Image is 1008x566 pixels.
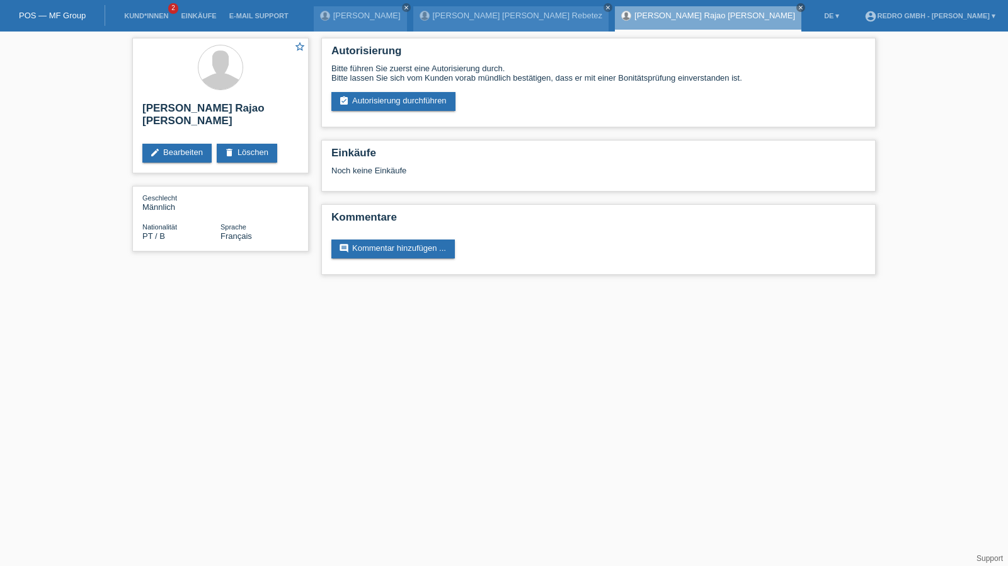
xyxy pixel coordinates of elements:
span: Geschlecht [142,194,177,202]
a: star_border [294,41,306,54]
a: assignment_turned_inAutorisierung durchführen [331,92,455,111]
i: close [605,4,611,11]
span: Nationalität [142,223,177,231]
a: close [402,3,411,12]
span: Français [220,231,252,241]
a: DE ▾ [818,12,845,20]
span: 2 [168,3,178,14]
a: close [604,3,612,12]
h2: Autorisierung [331,45,866,64]
a: Support [976,554,1003,563]
a: E-Mail Support [223,12,295,20]
a: [PERSON_NAME] [333,11,401,20]
i: comment [339,243,349,253]
div: Bitte führen Sie zuerst eine Autorisierung durch. Bitte lassen Sie sich vom Kunden vorab mündlich... [331,64,866,83]
i: close [403,4,409,11]
i: edit [150,147,160,158]
i: account_circle [864,10,877,23]
a: [PERSON_NAME] Rajao [PERSON_NAME] [634,11,795,20]
a: POS — MF Group [19,11,86,20]
a: account_circleRedro GmbH - [PERSON_NAME] ▾ [858,12,1002,20]
h2: Einkäufe [331,147,866,166]
a: [PERSON_NAME] [PERSON_NAME] Rebetez [433,11,602,20]
a: Einkäufe [175,12,222,20]
i: delete [224,147,234,158]
span: Sprache [220,223,246,231]
i: star_border [294,41,306,52]
i: assignment_turned_in [339,96,349,106]
a: Kund*innen [118,12,175,20]
a: close [796,3,805,12]
i: close [798,4,804,11]
div: Noch keine Einkäufe [331,166,866,185]
a: commentKommentar hinzufügen ... [331,240,455,258]
h2: [PERSON_NAME] Rajao [PERSON_NAME] [142,102,299,134]
div: Männlich [142,193,220,212]
span: Portugal / B / 07.05.2019 [142,231,165,241]
a: deleteLöschen [217,144,277,163]
h2: Kommentare [331,211,866,230]
a: editBearbeiten [142,144,212,163]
